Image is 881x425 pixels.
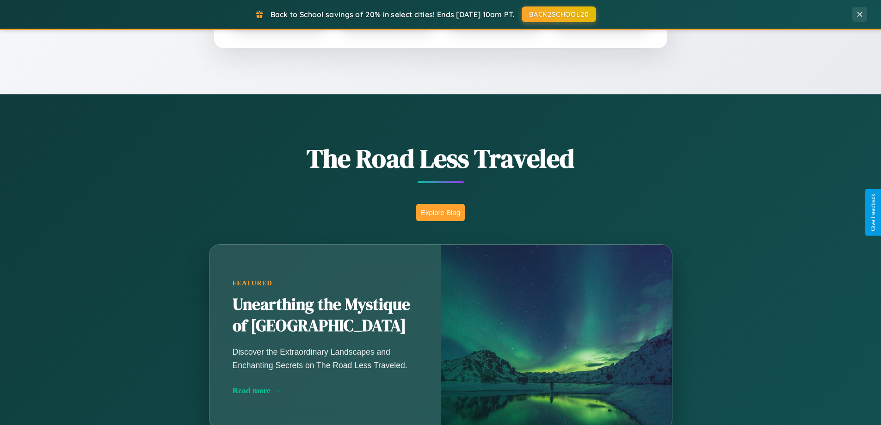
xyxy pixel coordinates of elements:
[233,386,418,395] div: Read more →
[416,204,465,221] button: Explore Blog
[233,294,418,337] h2: Unearthing the Mystique of [GEOGRAPHIC_DATA]
[870,194,876,231] div: Give Feedback
[522,6,596,22] button: BACK2SCHOOL20
[233,345,418,371] p: Discover the Extraordinary Landscapes and Enchanting Secrets on The Road Less Traveled.
[233,279,418,287] div: Featured
[271,10,515,19] span: Back to School savings of 20% in select cities! Ends [DATE] 10am PT.
[163,141,718,176] h1: The Road Less Traveled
